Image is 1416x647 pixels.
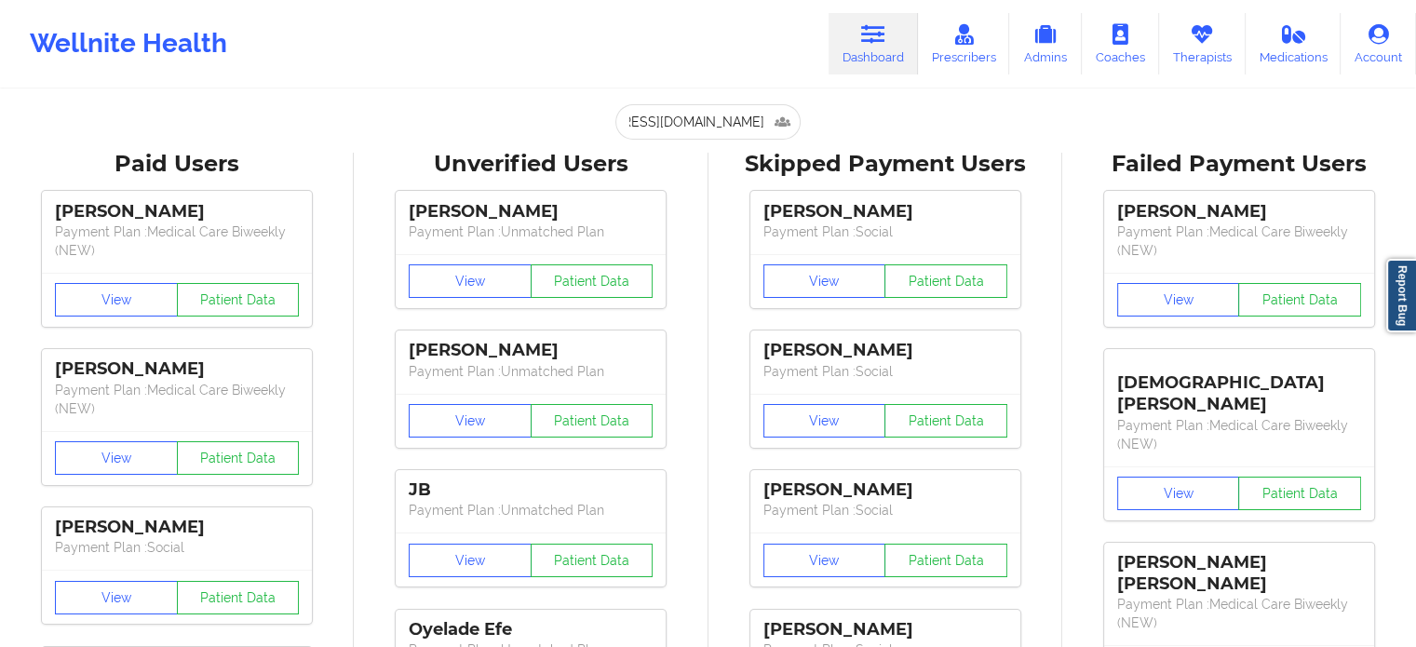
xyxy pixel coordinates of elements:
[409,479,653,501] div: JB
[1341,13,1416,74] a: Account
[763,479,1007,501] div: [PERSON_NAME]
[1117,201,1361,222] div: [PERSON_NAME]
[1117,416,1361,453] p: Payment Plan : Medical Care Biweekly (NEW)
[1117,595,1361,632] p: Payment Plan : Medical Care Biweekly (NEW)
[55,517,299,538] div: [PERSON_NAME]
[763,222,1007,241] p: Payment Plan : Social
[409,222,653,241] p: Payment Plan : Unmatched Plan
[1117,222,1361,260] p: Payment Plan : Medical Care Biweekly (NEW)
[763,501,1007,519] p: Payment Plan : Social
[763,264,886,298] button: View
[1238,283,1361,317] button: Patient Data
[177,283,300,317] button: Patient Data
[1117,477,1240,510] button: View
[367,150,695,179] div: Unverified Users
[55,538,299,557] p: Payment Plan : Social
[409,362,653,381] p: Payment Plan : Unmatched Plan
[763,619,1007,640] div: [PERSON_NAME]
[1117,552,1361,595] div: [PERSON_NAME] [PERSON_NAME]
[763,404,886,438] button: View
[409,619,653,640] div: Oyelade Efe
[409,404,532,438] button: View
[177,581,300,614] button: Patient Data
[409,501,653,519] p: Payment Plan : Unmatched Plan
[55,222,299,260] p: Payment Plan : Medical Care Biweekly (NEW)
[177,441,300,475] button: Patient Data
[1159,13,1246,74] a: Therapists
[55,283,178,317] button: View
[1075,150,1403,179] div: Failed Payment Users
[763,340,1007,361] div: [PERSON_NAME]
[55,358,299,380] div: [PERSON_NAME]
[531,544,654,577] button: Patient Data
[1246,13,1342,74] a: Medications
[55,581,178,614] button: View
[721,150,1049,179] div: Skipped Payment Users
[13,150,341,179] div: Paid Users
[1117,283,1240,317] button: View
[409,201,653,222] div: [PERSON_NAME]
[763,544,886,577] button: View
[763,362,1007,381] p: Payment Plan : Social
[1386,259,1416,332] a: Report Bug
[884,404,1007,438] button: Patient Data
[409,264,532,298] button: View
[1117,358,1361,415] div: [DEMOGRAPHIC_DATA][PERSON_NAME]
[409,340,653,361] div: [PERSON_NAME]
[531,264,654,298] button: Patient Data
[918,13,1010,74] a: Prescribers
[884,264,1007,298] button: Patient Data
[55,441,178,475] button: View
[884,544,1007,577] button: Patient Data
[1009,13,1082,74] a: Admins
[55,381,299,418] p: Payment Plan : Medical Care Biweekly (NEW)
[409,544,532,577] button: View
[1238,477,1361,510] button: Patient Data
[531,404,654,438] button: Patient Data
[1082,13,1159,74] a: Coaches
[829,13,918,74] a: Dashboard
[55,201,299,222] div: [PERSON_NAME]
[763,201,1007,222] div: [PERSON_NAME]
